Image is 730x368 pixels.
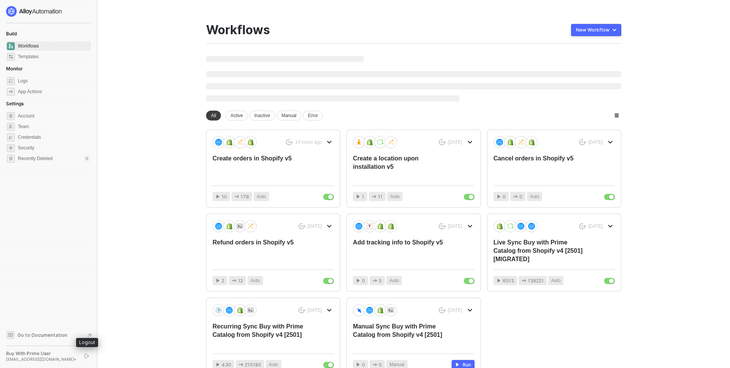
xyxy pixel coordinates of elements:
[18,155,52,162] span: Recently Deleted
[366,139,373,146] img: icon
[6,351,78,357] div: Buy With Prime User
[503,193,506,200] span: 0
[18,76,89,86] span: Logs
[528,223,535,230] img: icon
[18,143,89,152] span: Security
[355,139,362,146] img: icon
[7,133,15,141] span: credentials
[448,223,462,230] div: [DATE]
[377,307,384,314] img: icon
[18,89,42,95] div: App Actions
[84,155,89,162] div: 0
[215,223,222,230] img: icon
[76,338,98,347] div: Logout
[494,238,590,263] div: Live Sync Buy with Prime Catalog from Shopify v4 [2501] [MIGRATED]
[378,193,382,200] span: 11
[7,42,15,50] span: dashboard
[389,277,399,284] span: Auto
[519,193,522,200] span: 0
[439,139,446,146] span: icon-success-page
[517,223,524,230] img: icon
[249,111,275,121] div: Inactive
[513,194,518,199] span: icon-app-actions
[18,122,89,131] span: Team
[7,77,15,85] span: icon-logs
[507,139,514,146] img: icon
[468,140,472,144] span: icon-arrow-down
[366,307,373,314] img: icon
[213,322,309,347] div: Recurring Sync Buy with Prime Catalog from Shopify v4 [2501]
[468,308,472,312] span: icon-arrow-down
[503,277,514,284] span: 6013
[353,322,450,347] div: Manual Sync Buy with Prime Catalog from Shopify v4 [2501]
[522,278,526,283] span: icon-app-actions
[579,223,586,230] span: icon-success-page
[551,277,561,284] span: Auto
[362,193,364,200] span: 1
[18,111,89,121] span: Account
[439,307,446,314] span: icon-success-page
[286,139,293,146] span: icon-success-page
[387,307,394,314] img: icon
[239,362,243,367] span: icon-app-actions
[222,193,227,200] span: 10
[236,307,243,314] img: icon
[7,53,15,61] span: marketplace
[7,331,14,339] span: documentation
[18,133,89,142] span: Credentials
[327,140,332,144] span: icon-arrow-down
[362,277,365,284] span: 0
[236,223,243,230] img: icon
[494,154,590,179] div: Cancel orders in Shopify v5
[18,41,89,51] span: Workflows
[241,193,249,200] span: 178
[530,193,540,200] span: Auto
[7,123,15,131] span: team
[238,277,243,284] span: 12
[588,223,603,230] div: [DATE]
[576,27,609,33] div: New Workflow
[257,193,266,200] span: Auto
[7,112,15,120] span: settings
[308,307,322,314] div: [DATE]
[608,224,613,228] span: icon-arrow-down
[588,139,603,146] div: [DATE]
[496,223,503,230] img: icon
[308,223,322,230] div: [DATE]
[353,154,450,179] div: Create a location upon installation v5
[251,277,260,284] span: Auto
[232,278,236,283] span: icon-app-actions
[6,6,91,17] a: logo
[390,193,400,200] span: Auto
[528,139,535,146] img: icon
[226,139,233,146] img: icon
[387,139,394,146] img: icon
[6,6,62,17] img: logo
[226,223,233,230] img: icon
[373,278,377,283] span: icon-app-actions
[379,277,382,284] span: 0
[222,277,224,284] span: 2
[6,330,91,339] a: Knowledge Base
[448,307,462,314] div: [DATE]
[7,88,15,96] span: icon-app-actions
[84,354,89,358] span: logout
[17,332,67,338] span: Go to Documentation
[579,139,586,146] span: icon-success-page
[496,139,503,146] img: icon
[6,101,24,106] span: Settings
[215,139,222,146] img: icon
[225,111,248,121] div: Active
[355,307,362,313] img: icon
[7,155,15,163] span: settings
[247,223,254,230] img: icon
[235,194,239,199] span: icon-app-actions
[468,224,472,228] span: icon-arrow-down
[236,139,243,146] img: icon
[6,66,23,71] span: Monitor
[213,238,309,263] div: Refund orders in Shopify v5
[298,223,306,230] span: icon-success-page
[18,52,89,61] span: Templates
[571,24,621,36] button: New Workflow
[387,223,394,230] img: icon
